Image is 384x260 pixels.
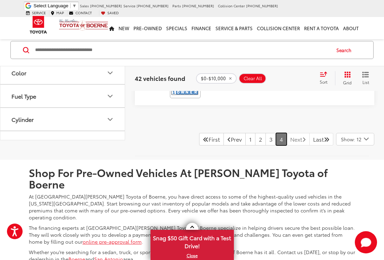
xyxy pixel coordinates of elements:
[172,3,181,8] span: Parts
[302,136,306,142] i: Next Page
[123,3,136,8] span: Service
[99,10,121,15] a: My Saved Vehicles
[362,79,369,85] span: List
[239,73,266,83] button: Clear All
[72,3,77,8] span: ▼
[0,131,125,154] button: DrivetrainDrivetrain
[0,108,125,131] button: CylinderCylinder
[341,136,361,143] span: Show: 12
[29,193,356,221] p: At [GEOGRAPHIC_DATA][PERSON_NAME] Toyota of Boerne, you have direct access to some of the highest...
[320,79,327,85] span: Sort
[34,3,77,8] a: Select Language​
[90,3,122,8] span: [PHONE_NUMBER]
[32,10,46,15] span: Service
[182,3,214,8] span: [PHONE_NUMBER]
[83,238,142,245] a: online pre-approval form
[201,75,226,81] span: $0-$10,000
[67,10,93,15] a: Contact
[355,231,377,253] button: Toggle Chat Window
[0,61,125,84] button: ColorColor
[106,115,114,124] div: Cylinder
[316,71,335,85] button: Select sort value
[11,139,37,146] div: Drivetrain
[213,17,255,39] a: Service & Parts: Opens in a new tab
[34,42,330,58] input: Search by Make, Model, or Keyword
[11,93,36,99] div: Fuel Type
[227,136,231,142] i: Previous Page
[106,69,114,77] div: Color
[244,75,262,81] span: Clear All
[75,10,92,15] span: Contact
[80,3,89,8] span: Sales
[34,3,68,8] span: Select Language
[245,133,255,145] a: 1
[246,3,278,8] span: [PHONE_NUMBER]
[106,92,114,100] div: Fuel Type
[276,133,287,145] a: 4
[255,133,266,145] a: 2
[324,136,329,142] i: Last Page
[137,3,169,8] span: [PHONE_NUMBER]
[286,133,310,145] a: NextNext Page
[29,224,356,245] p: The financing experts at [GEOGRAPHIC_DATA][PERSON_NAME] Toyota of Boerne specialize in helping dr...
[131,17,164,39] a: Pre-Owned
[357,71,374,85] button: List View
[355,231,377,253] svg: Start Chat
[330,41,361,59] button: Search
[29,167,356,190] h2: Shop For Pre-Owned Vehicles At [PERSON_NAME] Toyota of Boerne
[196,73,237,83] button: remove 0-10000
[255,17,302,39] a: Collision Center
[24,10,48,15] a: Service
[56,10,64,15] span: Map
[107,10,119,15] span: Saved
[336,133,374,145] button: Select number of vehicles per page
[218,3,245,8] span: Collision Center
[199,133,224,145] a: First PageFirst
[135,74,185,82] span: 42 vehicles found
[116,17,131,39] a: New
[335,71,357,85] button: Grid View
[107,17,116,39] a: Home
[0,85,125,107] button: Fuel TypeFuel Type
[11,116,34,123] div: Cylinder
[59,19,108,31] img: Vic Vaughan Toyota of Boerne
[106,139,114,147] div: Drivetrain
[223,133,246,145] a: Previous PagePrev
[189,17,213,39] a: Finance
[49,10,66,15] a: Map
[341,17,361,39] a: About
[203,136,209,142] i: First Page
[302,17,341,39] a: Rent a Toyota
[343,79,352,85] span: Grid
[25,14,51,36] img: Toyota
[309,133,333,145] a: LastLast Page
[265,133,276,145] a: 3
[151,230,233,252] span: Snag $50 Gift Card with a Test Drive!
[11,69,26,76] div: Color
[164,17,189,39] a: Specials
